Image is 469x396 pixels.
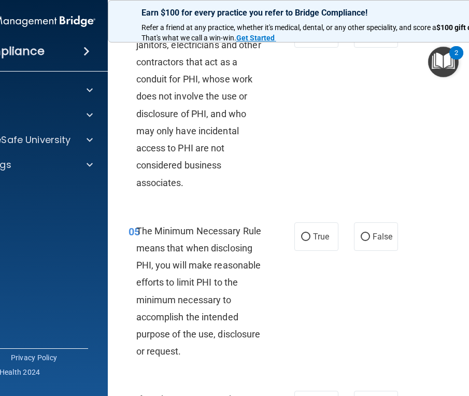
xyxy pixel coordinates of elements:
[136,225,262,357] span: The Minimum Necessary Rule means that when disclosing PHI, you will make reasonable efforts to li...
[301,233,310,241] input: True
[236,34,276,42] a: Get Started
[136,22,261,188] span: Postal and courier services, janitors, electricians and other contractors that act as a conduit f...
[428,47,459,77] button: Open Resource Center, 2 new notifications
[361,233,370,241] input: False
[454,53,458,66] div: 2
[11,352,58,363] a: Privacy Policy
[129,225,140,238] span: 05
[313,232,329,242] span: True
[141,23,436,32] span: Refer a friend at any practice, whether it's medical, dental, or any other speciality, and score a
[236,34,275,42] strong: Get Started
[373,232,393,242] span: False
